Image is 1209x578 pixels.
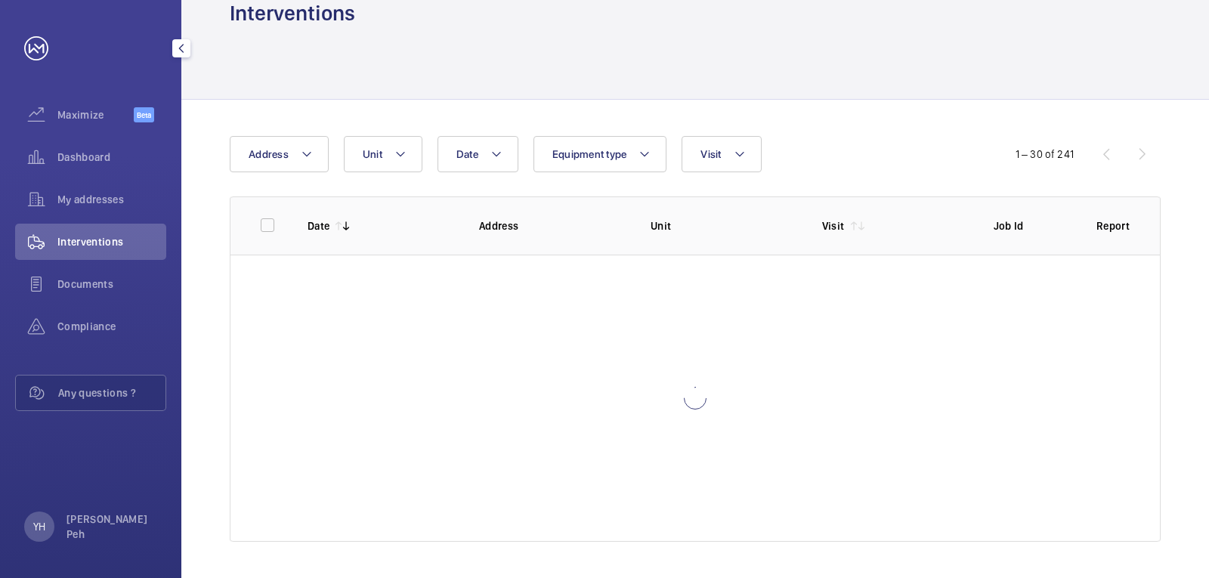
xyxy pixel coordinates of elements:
[479,218,626,233] p: Address
[57,277,166,292] span: Documents
[249,148,289,160] span: Address
[58,385,165,400] span: Any questions ?
[1096,218,1130,233] p: Report
[57,319,166,334] span: Compliance
[533,136,667,172] button: Equipment type
[456,148,478,160] span: Date
[57,107,134,122] span: Maximize
[344,136,422,172] button: Unit
[308,218,329,233] p: Date
[230,136,329,172] button: Address
[1016,147,1074,162] div: 1 – 30 of 241
[363,148,382,160] span: Unit
[651,218,798,233] p: Unit
[822,218,845,233] p: Visit
[57,150,166,165] span: Dashboard
[994,218,1072,233] p: Job Id
[33,519,45,534] p: YH
[57,192,166,207] span: My addresses
[700,148,721,160] span: Visit
[438,136,518,172] button: Date
[134,107,154,122] span: Beta
[552,148,627,160] span: Equipment type
[66,512,157,542] p: [PERSON_NAME] Peh
[682,136,761,172] button: Visit
[57,234,166,249] span: Interventions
